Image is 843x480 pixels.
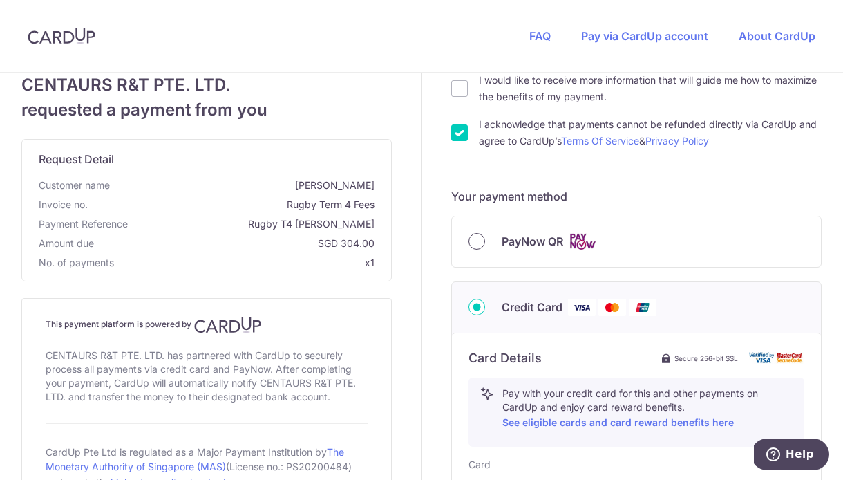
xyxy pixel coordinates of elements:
[502,233,563,250] span: PayNow QR
[468,350,542,367] h6: Card Details
[502,387,793,431] p: Pay with your credit card for this and other payments on CardUp and enjoy card reward benefits.
[365,257,375,268] span: x1
[39,152,114,166] span: translation missing: en.request_detail
[754,439,829,473] iframe: Opens a widget where you can find more information
[479,116,822,149] label: I acknowledge that payments cannot be refunded directly via CardUp and agree to CardUp’s &
[468,458,491,472] label: Card
[21,98,392,122] span: requested a payment from you
[739,29,815,43] a: About CardUp
[46,317,368,333] h4: This payment platform is powered by
[468,299,804,316] div: Credit Card Visa Mastercard Union Pay
[569,233,596,250] img: Cards logo
[502,299,562,315] span: Credit Card
[468,233,804,250] div: PayNow QR Cards logo
[93,198,375,212] span: Rugby Term 4 Fees
[568,299,596,316] img: Visa
[115,178,375,192] span: [PERSON_NAME]
[645,135,709,147] a: Privacy Policy
[133,217,375,231] span: Rugby T4 [PERSON_NAME]
[39,178,110,192] span: Customer name
[39,218,128,230] span: translation missing: en.payment_reference
[749,352,804,364] img: card secure
[194,317,262,333] img: CardUp
[46,346,368,407] div: CENTAURS R&T PTE. LTD. has partnered with CardUp to securely process all payments via credit card...
[451,188,822,205] h5: Your payment method
[674,353,738,364] span: Secure 256-bit SSL
[39,237,94,250] span: Amount due
[581,29,708,43] a: Pay via CardUp account
[39,198,88,212] span: Invoice no.
[529,29,551,43] a: FAQ
[100,237,375,250] span: SGD 304.00
[39,256,114,270] span: No. of payments
[598,299,626,316] img: Mastercard
[21,73,392,98] span: CENTAURS R&T PTE. LTD.
[28,28,95,44] img: CardUp
[561,135,639,147] a: Terms Of Service
[479,72,822,105] label: I would like to receive more information that will guide me how to maximize the benefits of my pa...
[502,416,734,428] a: See eligible cards and card reward benefits here
[629,299,656,316] img: Union Pay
